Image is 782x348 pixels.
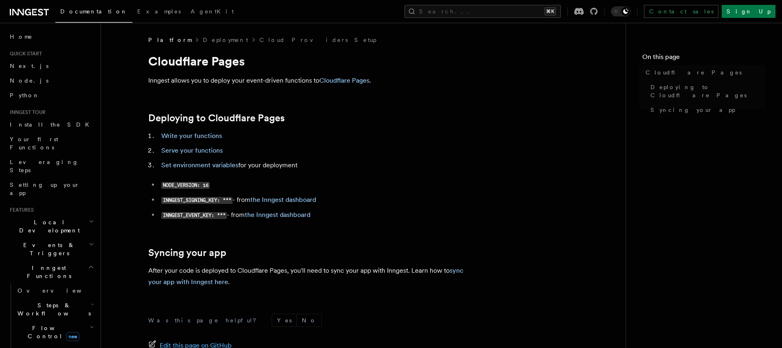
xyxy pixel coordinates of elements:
span: Documentation [60,8,127,15]
span: Syncing your app [650,106,735,114]
a: the Inngest dashboard [245,211,310,219]
a: Home [7,29,96,44]
a: Deploying to Cloudflare Pages [647,80,766,103]
button: Inngest Functions [7,260,96,283]
a: Python [7,88,96,103]
span: Leveraging Steps [10,159,79,173]
span: Flow Control [14,324,90,340]
span: Deploying to Cloudflare Pages [650,83,766,99]
a: Next.js [7,59,96,73]
span: Node.js [10,77,48,84]
a: Deploying to Cloudflare Pages [148,112,285,124]
span: Python [10,92,40,98]
span: Inngest Functions [7,264,88,280]
span: Features [7,207,34,213]
a: Overview [14,283,96,298]
button: Toggle dark mode [611,7,630,16]
a: Cloudflare Pages [319,77,369,84]
span: Inngest tour [7,109,46,116]
span: Home [10,33,33,41]
span: Examples [137,8,181,15]
span: Next.js [10,63,48,69]
h4: On this page [642,52,766,65]
li: for your deployment [159,160,474,171]
a: Cloudflare Pages [642,65,766,80]
span: Your first Functions [10,136,58,151]
a: AgentKit [186,2,239,22]
a: the Inngest dashboard [250,196,316,204]
button: Search...⌘K [404,5,561,18]
a: Cloud Providers Setup [259,36,376,44]
a: Deployment [203,36,248,44]
button: Steps & Workflows [14,298,96,321]
span: Cloudflare Pages [646,68,742,77]
a: Serve your functions [161,147,223,154]
span: Setting up your app [10,182,80,196]
code: INNGEST_EVENT_KEY: *** [161,212,227,219]
button: Yes [272,314,297,326]
h1: Cloudflare Pages [148,54,474,68]
a: Write your functions [161,132,222,140]
a: Your first Functions [7,132,96,155]
a: Syncing your app [148,247,226,258]
a: Syncing your app [647,103,766,117]
button: Events & Triggers [7,238,96,260]
a: Documentation [55,2,132,23]
a: Examples [132,2,186,22]
a: Install the SDK [7,117,96,132]
li: - from [159,194,474,206]
a: Contact sales [644,5,718,18]
button: No [297,314,321,326]
span: AgentKit [191,8,234,15]
span: Quick start [7,50,42,57]
span: new [66,332,79,341]
a: Leveraging Steps [7,155,96,177]
kbd: ⌘K [545,7,556,15]
a: Set environment variables [161,161,238,169]
span: Install the SDK [10,121,94,128]
a: Node.js [7,73,96,88]
span: Events & Triggers [7,241,89,257]
span: Local Development [7,218,89,234]
span: Overview [18,287,101,294]
button: Local Development [7,215,96,238]
button: Flow Controlnew [14,321,96,344]
code: INNGEST_SIGNING_KEY: *** [161,197,233,204]
li: - from [159,209,474,221]
span: Steps & Workflows [14,301,91,317]
p: After your code is deployed to Cloudflare Pages, you'll need to sync your app with Inngest. Learn... [148,265,474,288]
span: Platform [148,36,191,44]
code: NODE_VERSION: 16 [161,182,210,189]
p: Inngest allows you to deploy your event-driven functions to . [148,75,474,86]
a: Sign Up [722,5,775,18]
a: Setting up your app [7,177,96,200]
p: Was this page helpful? [148,316,262,324]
